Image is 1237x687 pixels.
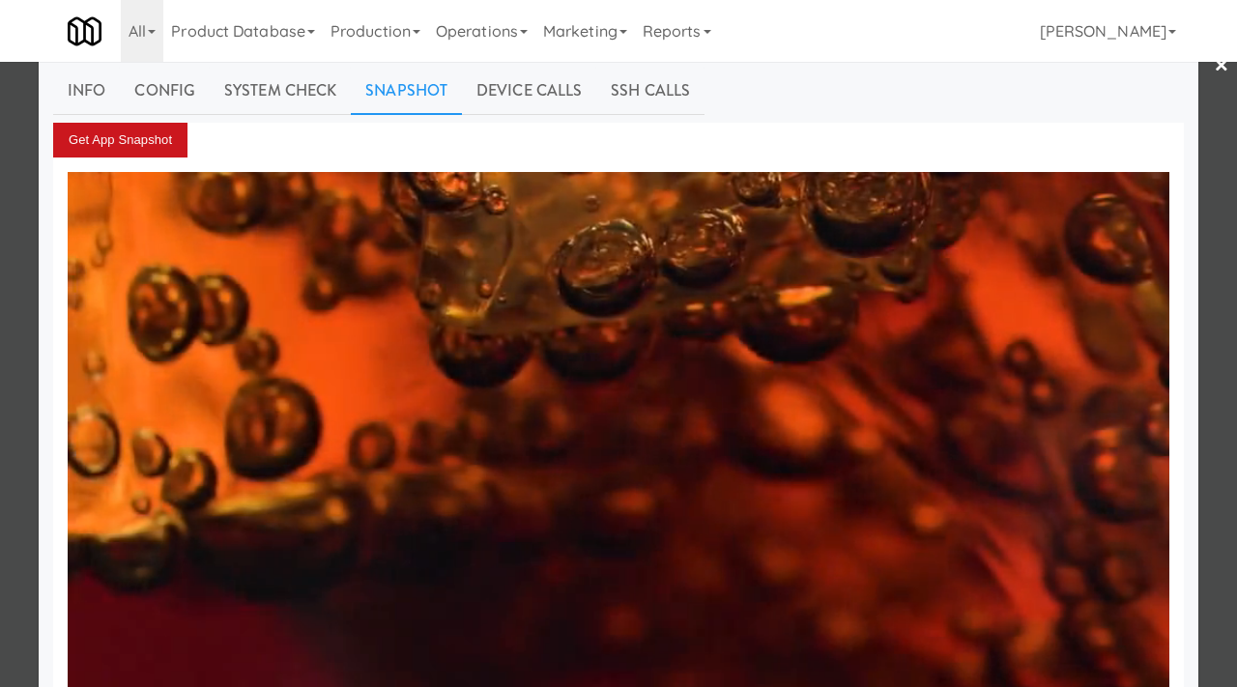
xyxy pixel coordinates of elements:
[351,67,462,115] a: Snapshot
[1214,37,1229,97] a: ×
[210,67,351,115] a: System Check
[120,67,210,115] a: Config
[68,14,101,48] img: Micromart
[462,67,596,115] a: Device Calls
[596,67,705,115] a: SSH Calls
[53,67,120,115] a: Info
[53,123,187,157] button: Get App Snapshot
